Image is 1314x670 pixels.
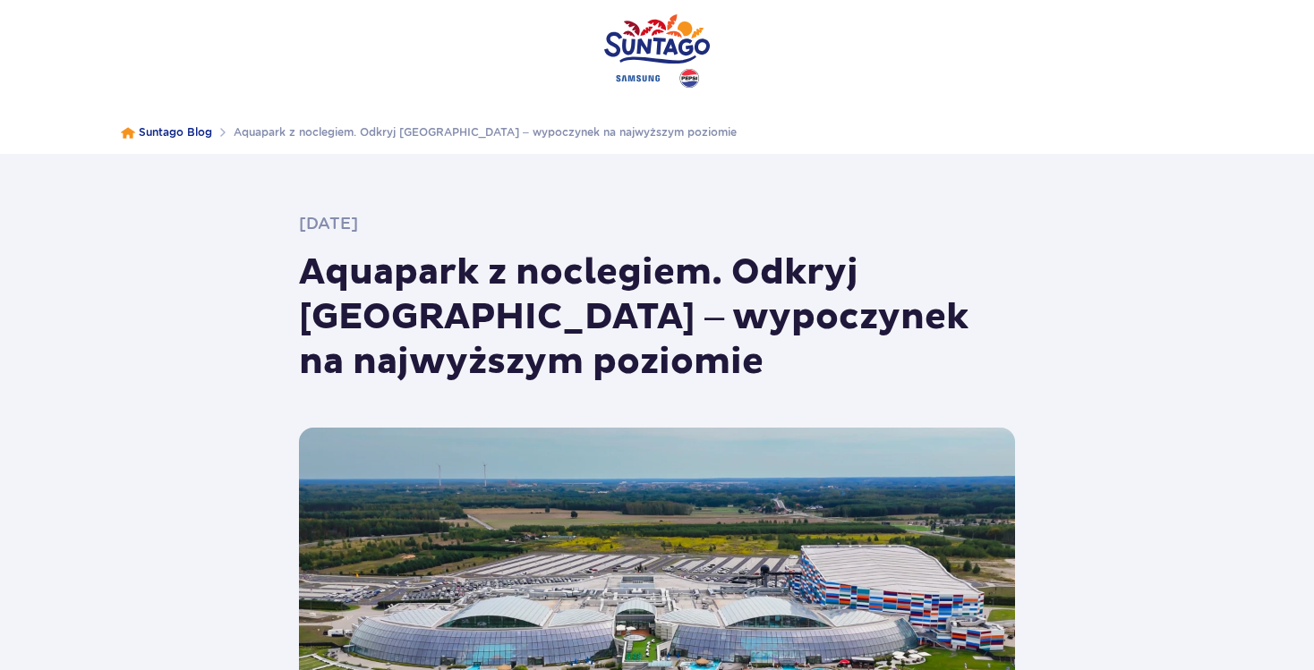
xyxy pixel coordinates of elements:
a: Aquapark z noclegiem. Odkryj [GEOGRAPHIC_DATA] – wypoczynek na najwyższym poziomie [234,125,737,140]
h1: Aquapark z noclegiem. Odkryj [GEOGRAPHIC_DATA] – wypoczynek na najwyższym poziomie [299,250,1015,385]
time: [DATE] [299,214,358,233]
a: Suntago Blog [139,125,212,140]
span: Suntago Blog [139,125,212,139]
span: Aquapark z noclegiem. Odkryj [GEOGRAPHIC_DATA] – wypoczynek na najwyższym poziomie [234,125,737,139]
